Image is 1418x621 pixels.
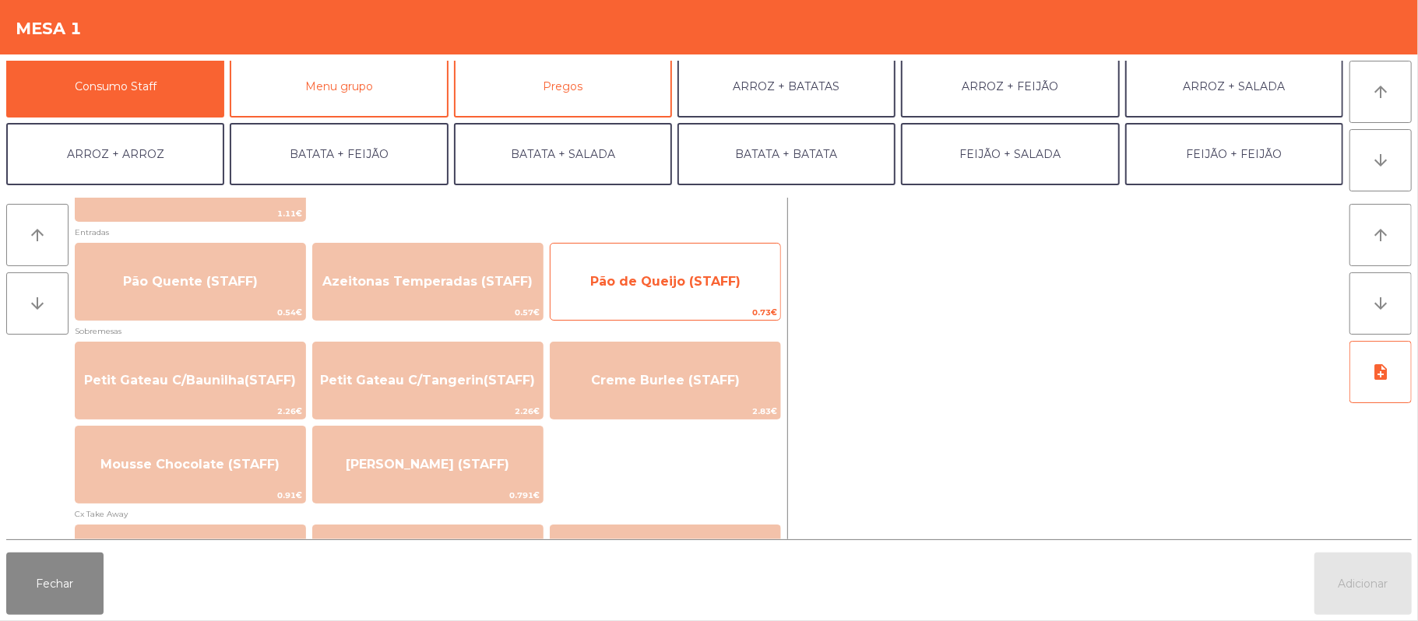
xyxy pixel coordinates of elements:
span: 0.791€ [313,488,543,503]
button: FEIJÃO + FEIJÃO [1125,123,1343,185]
span: Cx Take Away [75,507,781,521]
button: BATATA + BATATA [677,123,895,185]
i: arrow_upward [1371,82,1390,101]
span: Pão Quente (STAFF) [123,274,258,289]
span: Sobremesas [75,324,781,339]
span: 0.91€ [76,488,305,503]
button: arrow_upward [1349,204,1412,266]
span: Azeitonas Temperadas (STAFF) [322,274,533,289]
button: Consumo Staff [6,55,224,118]
span: Petit Gateau C/Tangerin(STAFF) [320,373,535,388]
span: 1.11€ [76,206,305,221]
i: arrow_upward [1371,226,1390,244]
span: Pão de Queijo (STAFF) [590,274,741,289]
button: arrow_downward [6,272,69,335]
button: ARROZ + SALADA [1125,55,1343,118]
h4: Mesa 1 [16,17,82,40]
span: 0.57€ [313,305,543,320]
button: Menu grupo [230,55,448,118]
i: arrow_downward [1371,151,1390,170]
span: 2.26€ [313,404,543,419]
button: Pregos [454,55,672,118]
span: [PERSON_NAME] (STAFF) [346,457,509,472]
button: BATATA + FEIJÃO [230,123,448,185]
button: FEIJÃO + SALADA [901,123,1119,185]
button: arrow_downward [1349,272,1412,335]
i: arrow_downward [28,294,47,313]
button: ARROZ + FEIJÃO [901,55,1119,118]
button: arrow_upward [1349,61,1412,123]
i: arrow_downward [1371,294,1390,313]
span: Entradas [75,225,781,240]
button: BATATA + SALADA [454,123,672,185]
span: Petit Gateau C/Baunilha(STAFF) [84,373,296,388]
button: ARROZ + ARROZ [6,123,224,185]
i: note_add [1371,363,1390,381]
button: Fechar [6,553,104,615]
button: ARROZ + BATATAS [677,55,895,118]
button: arrow_downward [1349,129,1412,191]
i: arrow_upward [28,226,47,244]
span: 0.54€ [76,305,305,320]
span: Mousse Chocolate (STAFF) [100,457,280,472]
span: 2.83€ [551,404,780,419]
button: note_add [1349,341,1412,403]
button: arrow_upward [6,204,69,266]
span: 2.26€ [76,404,305,419]
span: Creme Burlee (STAFF) [591,373,740,388]
span: 0.73€ [551,305,780,320]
